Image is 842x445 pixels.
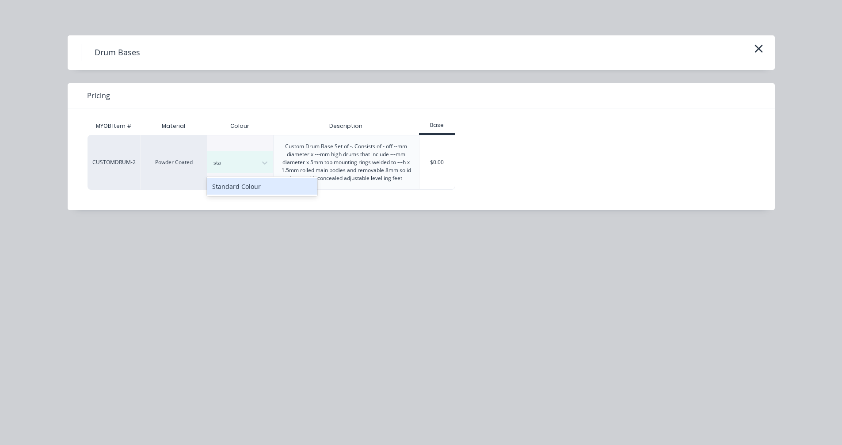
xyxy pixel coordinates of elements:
div: Colour [207,117,273,135]
div: MYOB Item # [88,117,141,135]
span: Pricing [87,90,110,101]
div: Material [141,117,207,135]
div: $0.00 [419,135,455,189]
div: Base [419,121,456,129]
div: Custom Drum Base Set of -. Consists of - off --mm diameter x ---mm high drums that include ---mm ... [281,142,412,182]
div: Description [322,115,370,137]
div: Standard Colour [207,178,317,195]
div: CUSTOMDRUM-2 [88,135,141,190]
h4: Drum Bases [81,44,153,61]
div: Powder Coated [141,135,207,190]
